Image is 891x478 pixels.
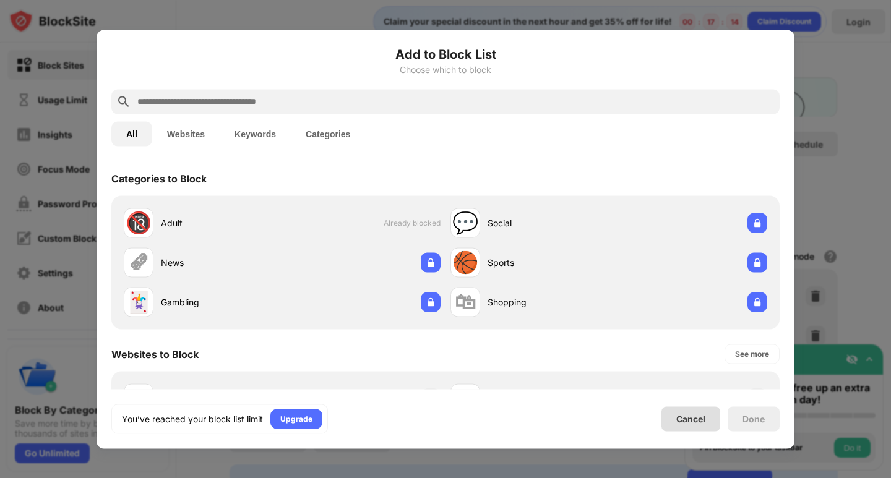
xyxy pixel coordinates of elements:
[116,94,131,109] img: search.svg
[152,121,220,146] button: Websites
[735,348,769,360] div: See more
[111,348,199,360] div: Websites to Block
[126,289,152,315] div: 🃏
[676,414,705,424] div: Cancel
[452,250,478,275] div: 🏀
[122,412,263,425] div: You’ve reached your block list limit
[161,256,282,269] div: News
[291,121,365,146] button: Categories
[126,210,152,236] div: 🔞
[452,210,478,236] div: 💬
[455,289,476,315] div: 🛍
[111,64,780,74] div: Choose which to block
[488,216,609,229] div: Social
[384,218,441,228] span: Already blocked
[111,121,152,146] button: All
[128,250,149,275] div: 🗞
[111,45,780,63] h6: Add to Block List
[280,412,312,425] div: Upgrade
[111,172,207,184] div: Categories to Block
[220,121,291,146] button: Keywords
[742,414,765,424] div: Done
[161,216,282,229] div: Adult
[488,296,609,309] div: Shopping
[488,256,609,269] div: Sports
[161,296,282,309] div: Gambling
